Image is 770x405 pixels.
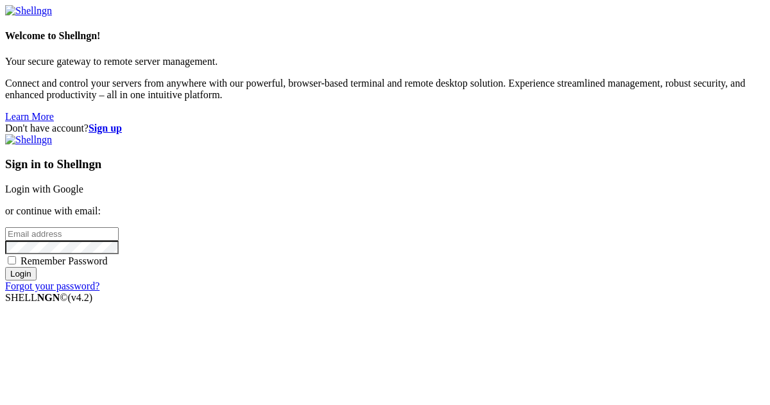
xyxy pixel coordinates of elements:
input: Remember Password [8,256,16,264]
b: NGN [37,292,60,303]
a: Login with Google [5,184,83,194]
span: Remember Password [21,255,108,266]
h4: Welcome to Shellngn! [5,30,765,42]
p: Connect and control your servers from anywhere with our powerful, browser-based terminal and remo... [5,78,765,101]
p: or continue with email: [5,205,765,217]
input: Login [5,267,37,280]
span: 4.2.0 [68,292,93,303]
div: Don't have account? [5,123,765,134]
a: Learn More [5,111,54,122]
h3: Sign in to Shellngn [5,157,765,171]
p: Your secure gateway to remote server management. [5,56,765,67]
a: Forgot your password? [5,280,99,291]
a: Sign up [89,123,122,134]
input: Email address [5,227,119,241]
span: SHELL © [5,292,92,303]
img: Shellngn [5,5,52,17]
img: Shellngn [5,134,52,146]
